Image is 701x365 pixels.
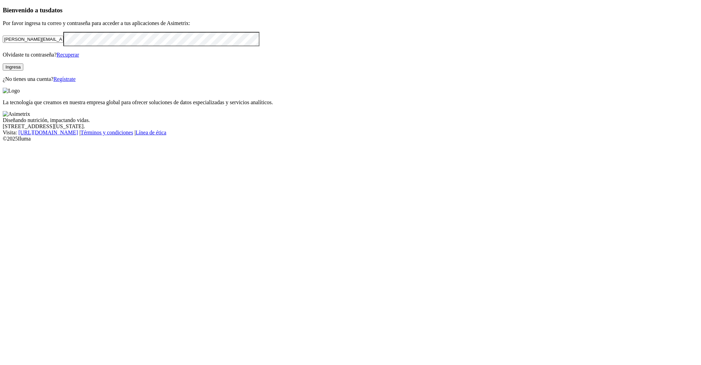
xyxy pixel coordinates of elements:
button: Ingresa [3,63,23,71]
p: ¿No tienes una cuenta? [3,76,698,82]
a: [URL][DOMAIN_NAME] [18,130,78,135]
span: datos [48,7,63,14]
div: [STREET_ADDRESS][US_STATE]. [3,123,698,130]
a: Regístrate [53,76,76,82]
div: © 2025 Iluma [3,136,698,142]
div: Visita : | | [3,130,698,136]
p: La tecnología que creamos en nuestra empresa global para ofrecer soluciones de datos especializad... [3,99,698,106]
a: Recuperar [56,52,79,58]
img: Logo [3,88,20,94]
img: Asimetrix [3,111,30,117]
a: Términos y condiciones [80,130,133,135]
p: Olvidaste tu contraseña? [3,52,698,58]
input: Tu correo [3,36,63,43]
p: Por favor ingresa tu correo y contraseña para acceder a tus aplicaciones de Asimetrix: [3,20,698,26]
h3: Bienvenido a tus [3,7,698,14]
a: Línea de ética [136,130,166,135]
div: Diseñando nutrición, impactando vidas. [3,117,698,123]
